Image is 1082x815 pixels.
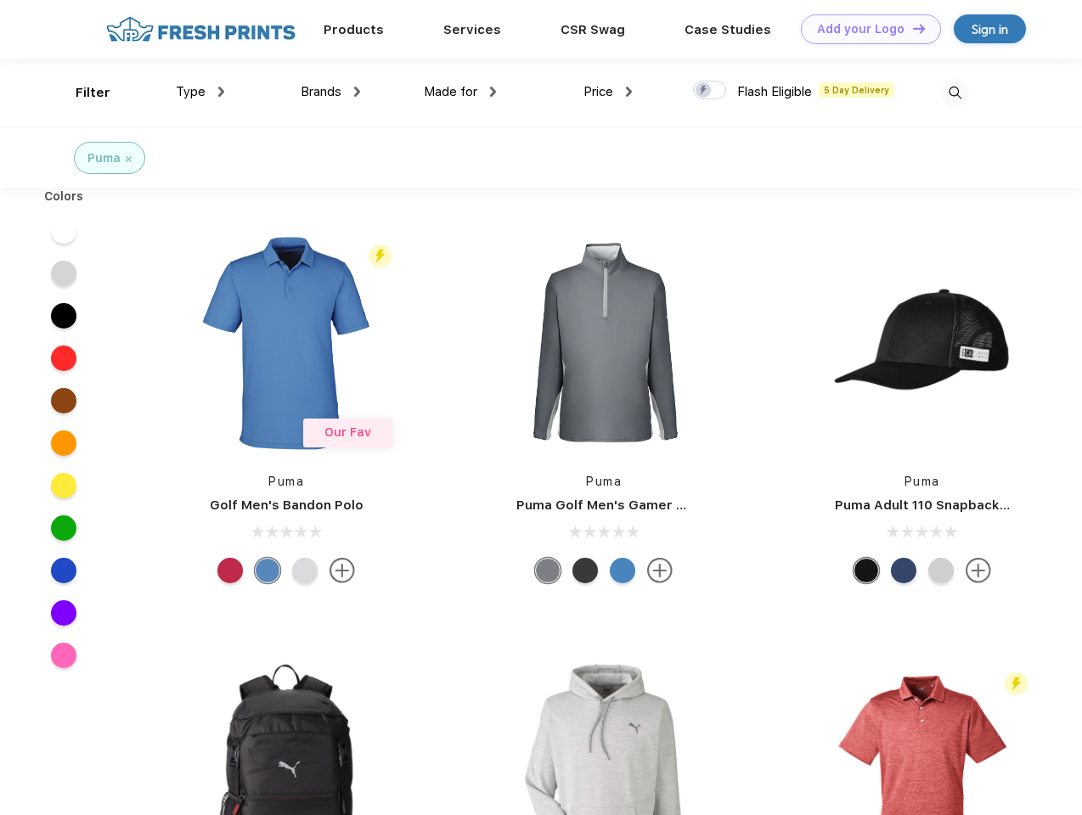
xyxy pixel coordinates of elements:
[561,22,625,37] a: CSR Swag
[354,87,360,97] img: dropdown.png
[210,497,363,513] a: Golf Men's Bandon Polo
[972,20,1008,39] div: Sign in
[737,84,812,99] span: Flash Eligible
[31,188,97,205] div: Colors
[610,558,635,583] div: Bright Cobalt
[647,558,673,583] img: more.svg
[268,475,304,488] a: Puma
[891,558,916,583] div: Peacoat with Qut Shd
[854,558,879,583] div: Pma Blk with Pma Blk
[217,558,243,583] div: Ski Patrol
[301,84,341,99] span: Brands
[966,558,991,583] img: more.svg
[586,475,622,488] a: Puma
[817,22,904,37] div: Add your Logo
[76,83,110,103] div: Filter
[324,425,371,439] span: Our Fav
[218,87,224,97] img: dropdown.png
[954,14,1026,43] a: Sign in
[913,24,925,33] img: DT
[101,14,301,44] img: fo%20logo%202.webp
[535,558,561,583] div: Quiet Shade
[255,558,280,583] div: Lake Blue
[516,497,785,513] a: Puma Golf Men's Gamer Golf Quarter-Zip
[1005,672,1028,695] img: flash_active_toggle.svg
[369,244,392,267] img: flash_active_toggle.svg
[819,82,894,98] span: 5 Day Delivery
[626,87,632,97] img: dropdown.png
[491,230,717,456] img: func=resize&h=266
[809,230,1035,456] img: func=resize&h=266
[126,156,132,162] img: filter_cancel.svg
[443,22,501,37] a: Services
[330,558,355,583] img: more.svg
[928,558,954,583] div: Quarry Brt Whit
[292,558,318,583] div: High Rise
[87,149,121,167] div: Puma
[424,84,477,99] span: Made for
[490,87,496,97] img: dropdown.png
[176,84,206,99] span: Type
[941,79,969,107] img: desktop_search.svg
[173,230,399,456] img: func=resize&h=266
[324,22,384,37] a: Products
[583,84,613,99] span: Price
[572,558,598,583] div: Puma Black
[904,475,940,488] a: Puma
